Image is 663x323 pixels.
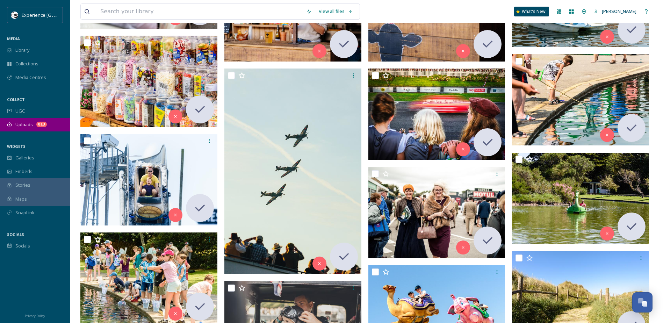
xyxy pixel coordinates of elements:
img: ext_1755165707.357912_Dawn.Sharpe@goodwood.com-Revival2023_MichalPospisil_916.jpg [368,69,505,160]
span: Collections [15,60,38,67]
span: Uploads [15,121,33,128]
span: SnapLink [15,209,35,216]
a: [PERSON_NAME] [590,5,640,18]
span: MEDIA [7,36,20,41]
span: Library [15,47,29,53]
img: ext_1753366561.751264_harriet.coombs@arun.gov.uk-454-20210722-_DSC4257.jpg [80,134,217,225]
a: View all files [315,5,356,18]
div: 813 [36,122,47,127]
span: Privacy Policy [25,314,45,318]
span: Galleries [15,155,34,161]
a: What's New [514,7,549,16]
span: SOCIALS [7,232,24,237]
span: WIDGETS [7,144,26,149]
a: Privacy Policy [25,311,45,320]
span: Stories [15,182,30,188]
span: Socials [15,243,30,249]
input: Search your library [97,4,303,19]
img: WSCC%20ES%20Socials%20Icon%20-%20Secondary%20-%20Black.jpg [11,12,18,19]
img: ext_1755165704.195841_Dawn.Sharpe@goodwood.com-Revival2018_StephanieO'Callaghan-0235.jpg [368,167,505,258]
span: Embeds [15,168,33,175]
span: Media Centres [15,74,46,81]
span: [PERSON_NAME] [602,8,636,14]
img: ext_1753366560.927442_harriet.coombs@arun.gov.uk-486-20210722-_DSC4401.jpg [512,54,649,146]
span: Maps [15,196,27,202]
button: Open Chat [632,292,653,313]
span: COLLECT [7,97,25,102]
img: ext_1753366587.161496_harriet.coombs@arun.gov.uk-616-20210716-_DSC3442.jpg [80,36,217,127]
span: UGC [15,108,25,114]
img: ext_1753366558.023911_harriet.coombs@arun.gov.uk-426-20210717-_DSC3690.jpg [512,153,649,244]
img: ext_1755165707.64771_Dawn.Sharpe@goodwood.com-Revival2023_TomBaigent-1119.jpg [224,69,361,274]
span: Experience [GEOGRAPHIC_DATA] [22,12,91,18]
